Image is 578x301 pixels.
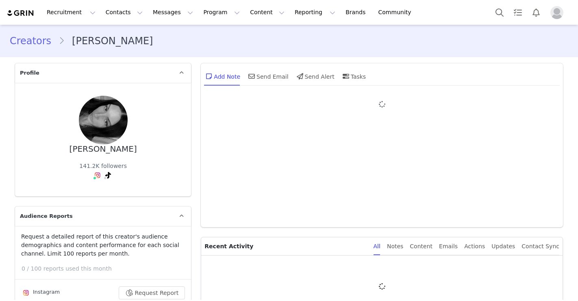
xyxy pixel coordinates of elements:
div: Notes [387,237,403,256]
div: 141.2K followers [79,162,127,170]
button: Notifications [527,3,545,21]
button: Recruitment [42,3,100,21]
a: Community [374,3,420,21]
button: Messages [148,3,198,21]
button: Contacts [101,3,148,21]
button: Profile [545,6,571,19]
a: Brands [341,3,373,21]
a: Tasks [509,3,527,21]
img: instagram.svg [23,290,29,296]
img: 933098c5-2df9-438d-a41e-a8616545158a.jpg [79,96,128,144]
div: Content [410,237,432,256]
div: Instagram [21,288,60,298]
a: Creators [10,34,59,48]
button: Program [198,3,245,21]
div: Updates [491,237,515,256]
div: [PERSON_NAME] [70,144,137,154]
p: Recent Activity [204,237,367,255]
span: Audience Reports [20,212,73,220]
img: placeholder-profile.jpg [550,6,563,19]
img: grin logo [7,9,35,17]
button: Reporting [290,3,340,21]
div: Add Note [204,67,240,86]
div: Emails [439,237,458,256]
button: Content [245,3,289,21]
div: Contact Sync [522,237,559,256]
div: Send Email [247,67,289,86]
span: Profile [20,69,39,77]
div: Actions [464,237,485,256]
p: 0 / 100 reports used this month [22,264,191,273]
button: Search [491,3,508,21]
p: Request a detailed report of this creator's audience demographics and content performance for eac... [21,232,185,258]
div: Tasks [341,67,366,86]
button: Request Report [119,286,185,299]
img: instagram.svg [94,172,101,178]
div: Send Alert [295,67,335,86]
div: All [374,237,380,256]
